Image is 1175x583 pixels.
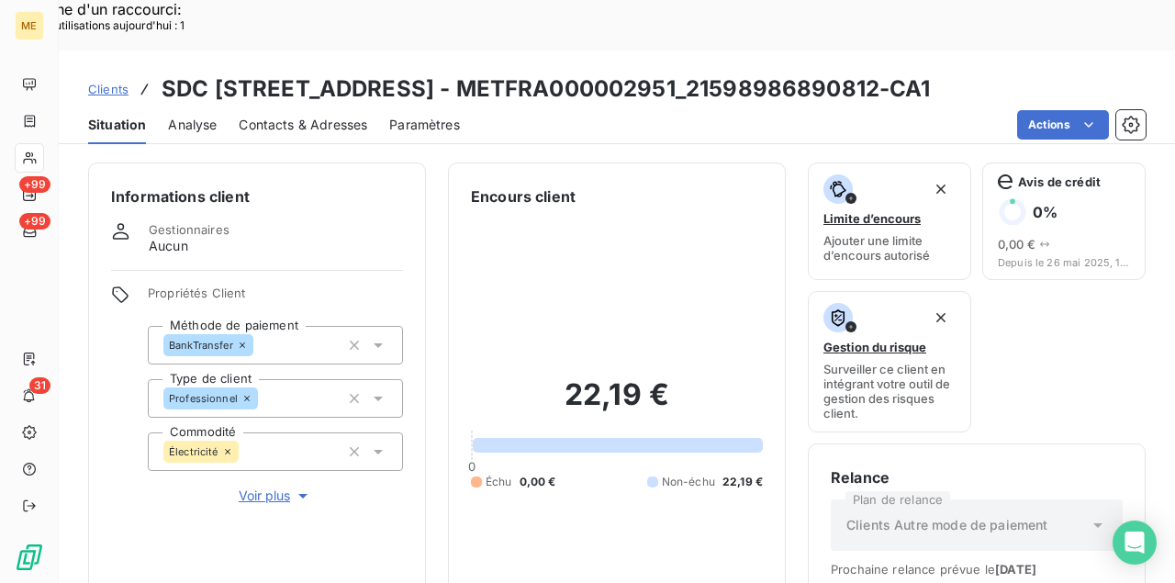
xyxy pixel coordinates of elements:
[88,82,129,96] span: Clients
[1113,521,1157,565] div: Open Intercom Messenger
[1018,174,1101,189] span: Avis de crédit
[998,237,1035,252] span: 0,00 €
[831,562,1123,577] span: Prochaine relance prévue le
[389,116,460,134] span: Paramètres
[239,487,312,505] span: Voir plus
[808,291,971,432] button: Gestion du risqueSurveiller ce client en intégrant votre outil de gestion des risques client.
[823,211,921,226] span: Limite d’encours
[148,286,403,311] span: Propriétés Client
[808,163,971,280] button: Limite d’encoursAjouter une limite d’encours autorisé
[162,73,931,106] h3: SDC [STREET_ADDRESS] - METFRA000002951_21598986890812-CA1
[169,393,238,404] span: Professionnel
[998,257,1130,268] span: Depuis le 26 mai 2025, 16:20
[88,80,129,98] a: Clients
[995,562,1036,577] span: [DATE]
[520,474,556,490] span: 0,00 €
[169,340,233,351] span: BankTransfer
[722,474,763,490] span: 22,19 €
[471,376,763,432] h2: 22,19 €
[1017,110,1109,140] button: Actions
[149,237,188,255] span: Aucun
[486,474,512,490] span: Échu
[258,390,273,407] input: Ajouter une valeur
[662,474,715,490] span: Non-échu
[468,459,476,474] span: 0
[168,116,217,134] span: Analyse
[29,377,50,394] span: 31
[253,337,268,353] input: Ajouter une valeur
[111,185,403,207] h6: Informations client
[169,446,218,457] span: Électricité
[831,466,1123,488] h6: Relance
[19,213,50,230] span: +99
[823,233,956,263] span: Ajouter une limite d’encours autorisé
[239,116,367,134] span: Contacts & Adresses
[1033,203,1057,221] h6: 0 %
[239,443,253,460] input: Ajouter une valeur
[823,340,926,354] span: Gestion du risque
[15,543,44,572] img: Logo LeanPay
[88,116,146,134] span: Situation
[846,516,1048,534] span: Clients Autre mode de paiement
[471,185,576,207] h6: Encours client
[149,222,229,237] span: Gestionnaires
[19,176,50,193] span: +99
[823,362,956,420] span: Surveiller ce client en intégrant votre outil de gestion des risques client.
[148,486,403,506] button: Voir plus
